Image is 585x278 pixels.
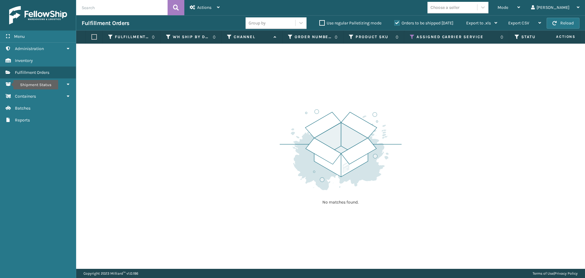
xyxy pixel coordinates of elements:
span: Menu [14,34,25,39]
span: Administration [15,46,44,51]
label: Channel [234,34,271,40]
label: Product SKU [356,34,392,40]
span: Reports [15,117,30,123]
label: Order Number [295,34,331,40]
a: Terms of Use [533,271,554,276]
a: Privacy Policy [555,271,578,276]
img: logo [9,6,67,24]
span: Fulfillment Orders [15,70,49,75]
h3: Fulfillment Orders [82,20,129,27]
span: Actions [197,5,211,10]
button: Reload [547,18,580,29]
span: Export CSV [508,20,529,26]
span: Shipment Status [15,82,47,87]
label: Status [521,34,558,40]
span: Batches [15,106,30,111]
span: Inventory [15,58,33,63]
div: Group by [249,20,266,26]
span: Mode [498,5,508,10]
label: Use regular Palletizing mode [319,20,381,26]
span: Actions [537,32,579,42]
span: Containers [15,94,36,99]
label: Fulfillment Order Id [115,34,149,40]
label: Orders to be shipped [DATE] [394,20,453,26]
span: Export to .xls [466,20,491,26]
p: Copyright 2023 Milliard™ v 1.0.186 [83,269,138,278]
div: | [533,269,578,278]
label: WH Ship By Date [173,34,210,40]
div: Choose a seller [431,4,459,11]
label: Assigned Carrier Service [417,34,497,40]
